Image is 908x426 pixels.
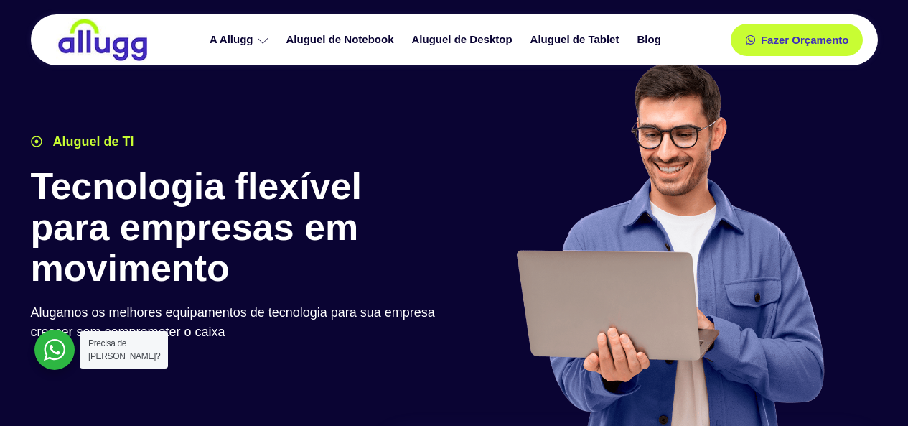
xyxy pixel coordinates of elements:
[31,303,447,342] p: Alugamos os melhores equipamentos de tecnologia para sua empresa crescer sem comprometer o caixa
[88,338,160,361] span: Precisa de [PERSON_NAME]?
[56,18,149,62] img: locação de TI é Allugg
[279,27,405,52] a: Aluguel de Notebook
[731,24,863,56] a: Fazer Orçamento
[202,27,279,52] a: A Allugg
[761,34,849,45] span: Fazer Orçamento
[836,357,908,426] iframe: Chat Widget
[50,132,134,152] span: Aluguel de TI
[405,27,523,52] a: Aluguel de Desktop
[523,27,630,52] a: Aluguel de Tablet
[31,166,447,290] h1: Tecnologia flexível para empresas em movimento
[629,27,671,52] a: Blog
